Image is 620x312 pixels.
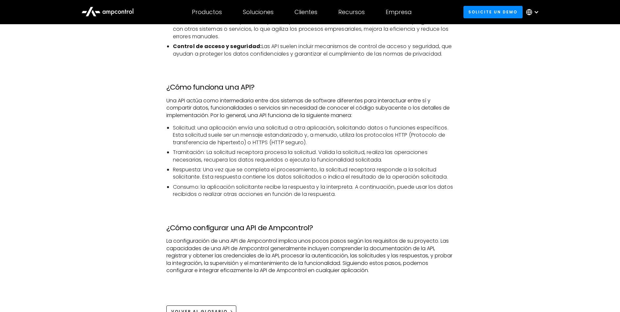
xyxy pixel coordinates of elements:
p: La configuración de una API de Ampcontrol implica unos pocos pasos según los requisitos de su pro... [166,237,454,274]
li: Las API suelen incluir mecanismos de control de acceso y seguridad, que ayudan a proteger los dat... [173,43,454,58]
div: Recursos [338,9,365,16]
li: Respuesta: Una vez que se completa el procesamiento, la solicitud receptora responde a la solicit... [173,166,454,181]
div: Clientes [294,9,317,16]
li: Las API permiten que las aplicaciones de software interactúen mediante programación con otros sis... [173,18,454,40]
a: Solicite un demo [463,6,523,18]
p: Una API actúa como intermediaria entre dos sistemas de software diferentes para interactuar entre... [166,97,454,119]
div: Productos [192,9,222,16]
strong: Control de acceso y seguridad: [173,43,262,50]
h3: ¿Cómo funciona una API? [166,83,454,92]
p: ‍ [166,63,454,70]
div: Empresa [386,9,411,16]
li: Tramitación: La solicitud receptora procesa la solicitud. Valida la solicitud, realiza las operac... [173,149,454,164]
li: Solicitud: una aplicación envía una solicitud a otra aplicación, solicitando datos o funciones es... [173,124,454,146]
p: ‍ [166,203,454,211]
div: Soluciones [243,9,274,16]
li: Consumo: la aplicación solicitante recibe la respuesta y la interpreta. A continuación, puede usa... [173,183,454,198]
h3: ¿Cómo configurar una API de Ampcontrol? [166,224,454,232]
